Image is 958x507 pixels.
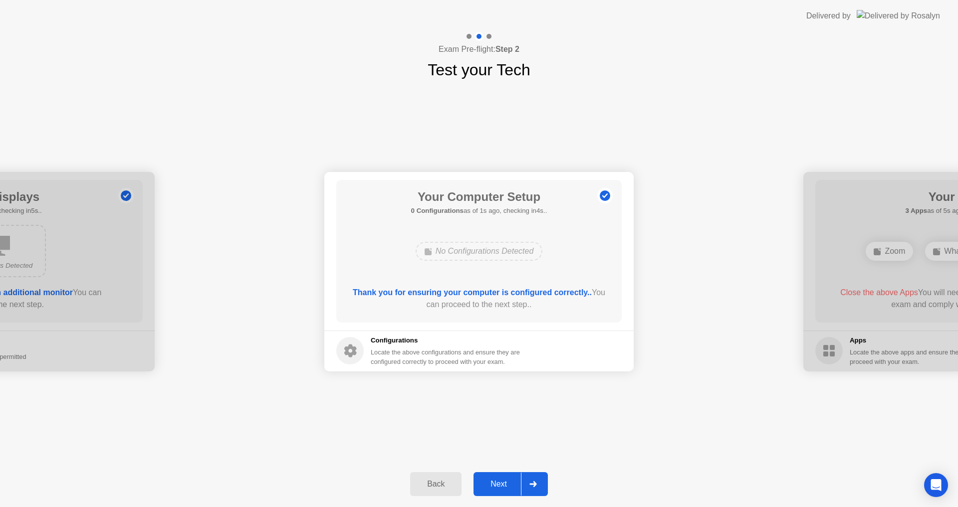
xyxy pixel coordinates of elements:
div: Back [413,480,459,489]
h1: Test your Tech [428,58,530,82]
div: Next [477,480,521,489]
h4: Exam Pre-flight: [439,43,519,55]
div: Locate the above configurations and ensure they are configured correctly to proceed with your exam. [371,347,522,366]
h5: Configurations [371,336,522,345]
b: 0 Configurations [411,207,464,214]
div: You can proceed to the next step.. [351,287,608,311]
b: Step 2 [495,45,519,53]
div: Open Intercom Messenger [924,473,948,497]
div: No Configurations Detected [416,242,543,261]
button: Next [474,472,548,496]
b: Thank you for ensuring your computer is configured correctly.. [353,288,592,297]
h1: Your Computer Setup [411,188,547,206]
div: Delivered by [806,10,851,22]
h5: as of 1s ago, checking in4s.. [411,206,547,216]
button: Back [410,472,462,496]
img: Delivered by Rosalyn [857,10,940,21]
